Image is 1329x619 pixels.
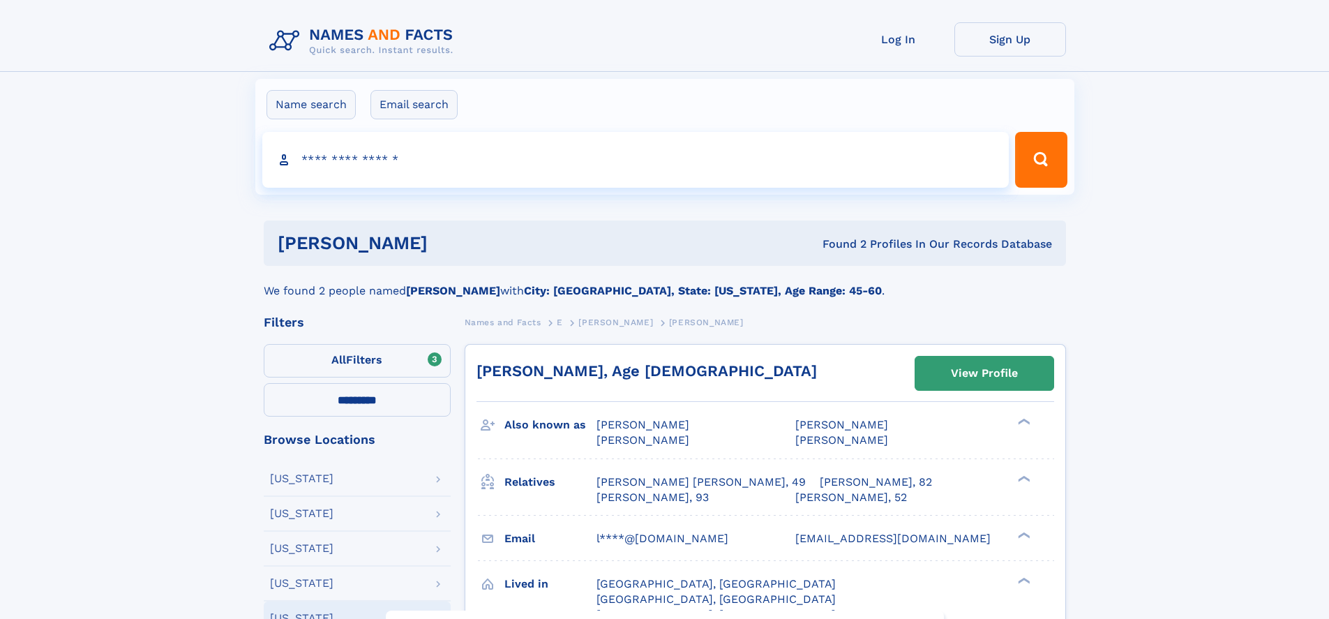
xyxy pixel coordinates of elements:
[625,237,1052,252] div: Found 2 Profiles In Our Records Database
[954,22,1066,57] a: Sign Up
[264,433,451,446] div: Browse Locations
[270,578,333,589] div: [US_STATE]
[278,234,625,252] h1: [PERSON_NAME]
[1014,474,1031,483] div: ❯
[264,316,451,329] div: Filters
[465,313,541,331] a: Names and Facts
[669,318,744,327] span: [PERSON_NAME]
[843,22,954,57] a: Log In
[557,313,563,331] a: E
[504,527,596,551] h3: Email
[331,353,346,366] span: All
[915,357,1053,390] a: View Profile
[264,344,451,378] label: Filters
[596,490,709,505] a: [PERSON_NAME], 93
[1014,530,1031,539] div: ❯
[264,22,465,60] img: Logo Names and Facts
[596,592,836,606] span: [GEOGRAPHIC_DATA], [GEOGRAPHIC_DATA]
[504,413,596,437] h3: Also known as
[504,572,596,596] h3: Lived in
[557,318,563,327] span: E
[596,433,689,447] span: [PERSON_NAME]
[270,473,333,484] div: [US_STATE]
[795,532,991,545] span: [EMAIL_ADDRESS][DOMAIN_NAME]
[264,266,1066,299] div: We found 2 people named with .
[820,475,932,490] a: [PERSON_NAME], 82
[596,475,806,490] a: [PERSON_NAME] [PERSON_NAME], 49
[795,418,888,431] span: [PERSON_NAME]
[1014,576,1031,585] div: ❯
[406,284,500,297] b: [PERSON_NAME]
[476,362,817,380] a: [PERSON_NAME], Age [DEMOGRAPHIC_DATA]
[266,90,356,119] label: Name search
[1014,417,1031,426] div: ❯
[795,490,907,505] a: [PERSON_NAME], 52
[504,470,596,494] h3: Relatives
[578,318,653,327] span: [PERSON_NAME]
[370,90,458,119] label: Email search
[578,313,653,331] a: [PERSON_NAME]
[270,543,333,554] div: [US_STATE]
[524,284,882,297] b: City: [GEOGRAPHIC_DATA], State: [US_STATE], Age Range: 45-60
[795,433,888,447] span: [PERSON_NAME]
[596,418,689,431] span: [PERSON_NAME]
[596,577,836,590] span: [GEOGRAPHIC_DATA], [GEOGRAPHIC_DATA]
[270,508,333,519] div: [US_STATE]
[951,357,1018,389] div: View Profile
[1015,132,1067,188] button: Search Button
[262,132,1009,188] input: search input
